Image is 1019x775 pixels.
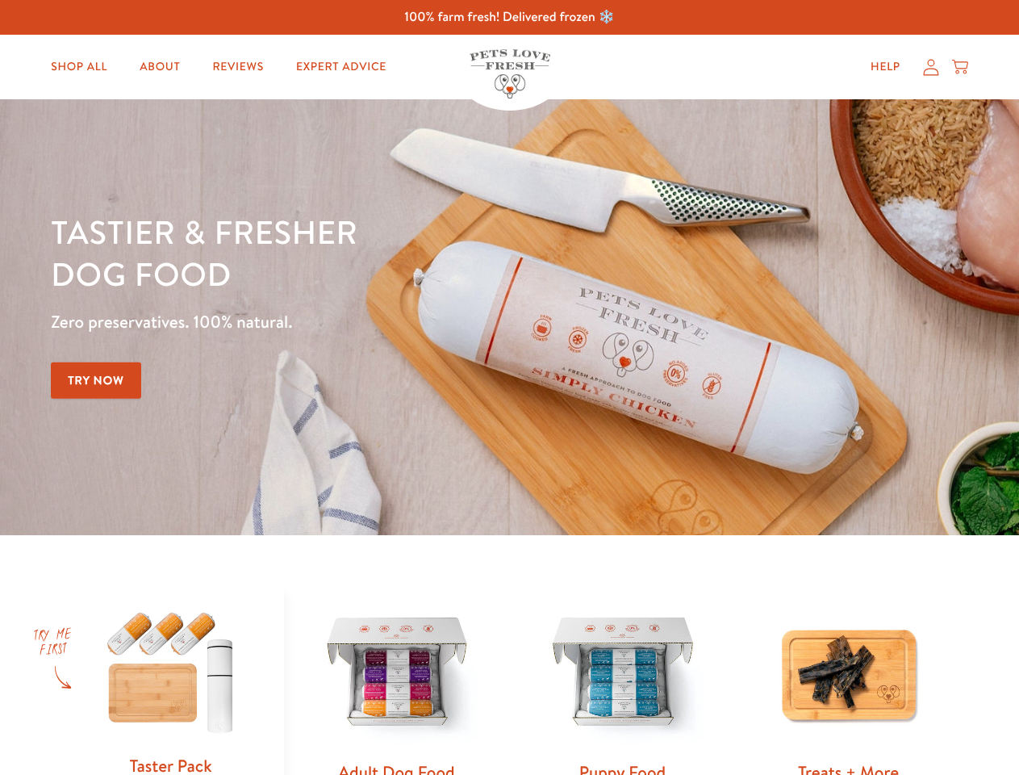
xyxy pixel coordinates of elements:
a: Shop All [38,51,120,83]
a: Reviews [199,51,276,83]
a: Try Now [51,362,141,399]
a: Expert Advice [283,51,399,83]
p: Zero preservatives. 100% natural. [51,308,662,337]
h1: Tastier & fresher dog food [51,211,662,295]
img: Pets Love Fresh [470,49,550,98]
a: Help [858,51,913,83]
a: About [127,51,193,83]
